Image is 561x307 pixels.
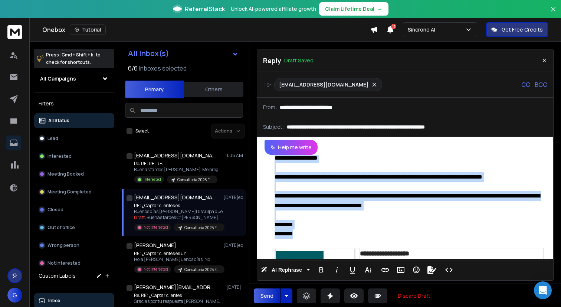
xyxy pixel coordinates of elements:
[259,262,311,277] button: AI Rephrase
[548,4,558,22] button: Close banner
[225,153,243,159] p: 11:06 AM
[70,25,106,35] button: Tutorial
[521,80,530,89] p: CC
[223,242,243,248] p: [DATE]ep
[47,260,81,266] p: Not Interested
[47,207,63,213] p: Closed
[39,272,76,280] h3: Custom Labels
[409,262,423,277] button: Emoticons
[48,118,69,124] p: All Status
[134,242,176,249] h1: [PERSON_NAME]
[391,24,396,29] span: 16
[128,50,169,57] h1: All Inbox(s)
[40,75,76,82] h1: All Campaigns
[134,284,216,291] h1: [PERSON_NAME][EMAIL_ADDRESS][DOMAIN_NAME]
[7,288,22,303] button: G
[122,46,245,61] button: All Inbox(s)
[125,81,184,98] button: Primary
[394,262,408,277] button: Insert Image (⌘P)
[34,256,114,271] button: Not Interested
[263,123,284,131] p: Subject:
[263,104,277,111] p: From:
[265,140,318,155] button: Help me write
[34,167,114,182] button: Meeting Booked
[231,5,316,13] p: Unlock AI-powered affiliate growth
[223,195,243,200] p: [DATE]ep
[47,189,92,195] p: Meeting Completed
[184,81,243,98] button: Others
[147,214,222,221] span: Buenas tardes Cr[PERSON_NAME] ...
[139,64,187,73] h3: Inboxes selected
[184,267,220,272] p: Consultoría 2025 ES - oferta servicio
[425,262,439,277] button: Signature
[134,257,223,262] p: Hola [PERSON_NAME]uenos días, No
[279,81,368,88] p: [EMAIL_ADDRESS][DOMAIN_NAME]
[535,80,547,89] p: BCC
[319,2,388,16] button: Claim Lifetime Deal→
[486,22,548,37] button: Get Free Credits
[47,135,58,141] p: Lead
[47,225,75,231] p: Out of office
[226,284,243,290] p: [DATE]
[134,251,223,257] p: RE: ¿Captar clientes es un
[314,262,328,277] button: Bold (⌘B)
[34,71,114,86] button: All Campaigns
[134,214,146,221] span: Draft:
[135,128,149,134] label: Select
[42,25,370,35] div: Onebox
[392,288,436,303] button: Discard Draft
[134,194,216,201] h1: [EMAIL_ADDRESS][DOMAIN_NAME]
[144,225,168,230] p: Not Interested
[34,149,114,164] button: Interested
[60,50,94,59] span: Cmd + Shift + k
[284,57,314,64] p: Draft Saved
[184,225,220,231] p: Consultoría 2025 ES - oferta servicio
[378,262,392,277] button: Insert Link (⌘K)
[134,293,223,298] p: Re: RE: ¿Captar clientes
[134,167,223,173] p: Buenas tardes [PERSON_NAME] Me preguntaba si
[47,171,84,177] p: Meeting Booked
[442,262,456,277] button: Code View
[134,298,223,304] p: Gracias por tu respuesta [PERSON_NAME]. Quedo
[330,262,344,277] button: Italic (⌘I)
[534,281,552,299] div: Open Intercom Messenger
[263,81,271,88] p: To:
[47,153,72,159] p: Interested
[46,51,101,66] p: Press to check for shortcuts.
[34,184,114,199] button: Meeting Completed
[34,202,114,217] button: Closed
[134,161,223,167] p: Re: RE: RE: RE:
[144,177,161,182] p: Interested
[263,55,281,66] p: Reply
[144,267,168,272] p: Not Interested
[361,262,375,277] button: More Text
[34,98,114,109] h3: Filters
[502,26,543,33] p: Get Free Credits
[177,177,213,183] p: Consultoría 2025 ES - oferta servicio
[185,4,225,13] span: ReferralStack
[134,203,223,209] p: RE: ¿Captar clientes es
[48,298,60,304] p: Inbox
[34,220,114,235] button: Out of office
[270,267,304,273] span: AI Rephrase
[254,288,280,303] button: Send
[377,5,383,13] span: →
[34,113,114,128] button: All Status
[34,238,114,253] button: Wrong person
[134,209,223,215] p: Buenos días [PERSON_NAME]Disculpa que
[34,131,114,146] button: Lead
[408,26,438,33] p: Sincrono AI
[47,242,79,248] p: Wrong person
[134,152,216,159] h1: [EMAIL_ADDRESS][DOMAIN_NAME][PERSON_NAME]
[128,64,138,73] span: 6 / 6
[345,262,360,277] button: Underline (⌘U)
